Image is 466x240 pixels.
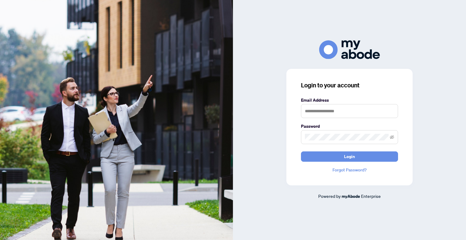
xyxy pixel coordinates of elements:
label: Password [301,123,398,130]
span: Login [344,152,355,161]
span: Powered by [318,193,341,199]
img: ma-logo [319,40,380,59]
label: Email Address [301,97,398,103]
span: eye-invisible [390,135,394,139]
h3: Login to your account [301,81,398,90]
a: Forgot Password? [301,167,398,173]
span: Enterprise [361,193,381,199]
a: myAbode [342,193,360,200]
button: Login [301,151,398,162]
